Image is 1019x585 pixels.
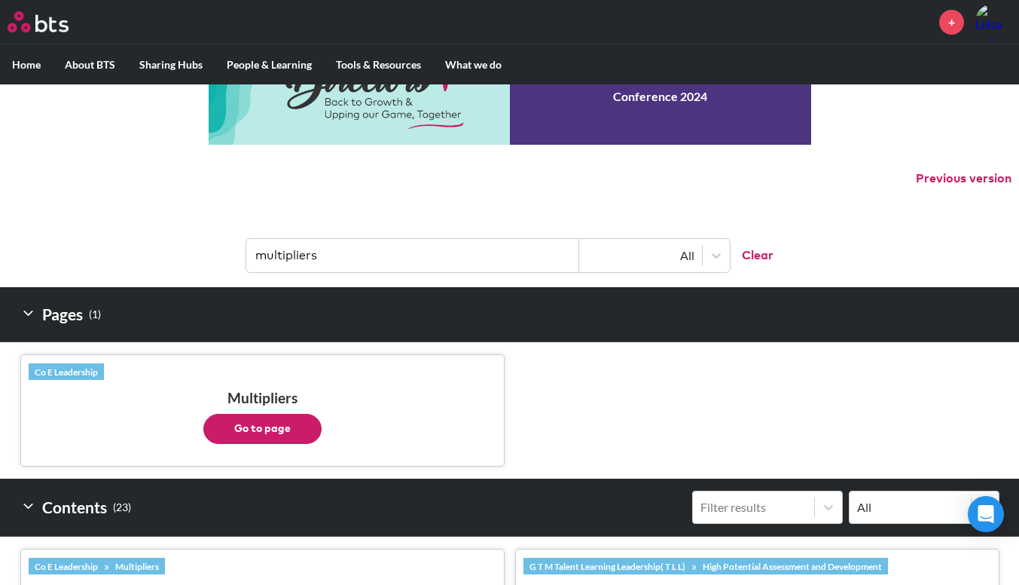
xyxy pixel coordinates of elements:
a: Co E Leadership [29,363,104,380]
a: Conference 2024 [209,32,811,145]
div: All [857,499,963,516]
a: Profile [975,4,1011,40]
img: Luiza Falcao [975,4,1011,40]
img: BTS Logo [8,11,69,32]
a: Multipliers [109,558,165,574]
div: All [587,247,694,264]
div: Open Intercom Messenger [968,496,1004,532]
label: Sharing Hubs [127,45,215,84]
label: Tools & Resources [324,45,433,84]
button: Clear [730,239,773,272]
button: Previous version [916,170,1011,187]
button: Go to page [203,414,322,444]
div: » [29,558,165,574]
input: Find contents, pages and demos... [246,239,579,272]
h3: Multipliers [29,389,496,444]
a: + [939,10,964,35]
div: » [523,558,888,574]
label: What we do [433,45,514,84]
label: People & Learning [215,45,324,84]
a: G T M Talent Learning Leadership( T L L) [523,558,691,574]
div: Filter results [700,499,807,516]
a: Co E Leadership [29,558,104,574]
a: High Potential Assessment and Development [697,558,888,574]
h2: Pages [20,299,101,329]
a: Go home [8,11,96,32]
h2: Contents [20,491,131,524]
small: ( 23 ) [113,498,131,518]
small: ( 1 ) [89,305,101,325]
label: About BTS [53,45,127,84]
